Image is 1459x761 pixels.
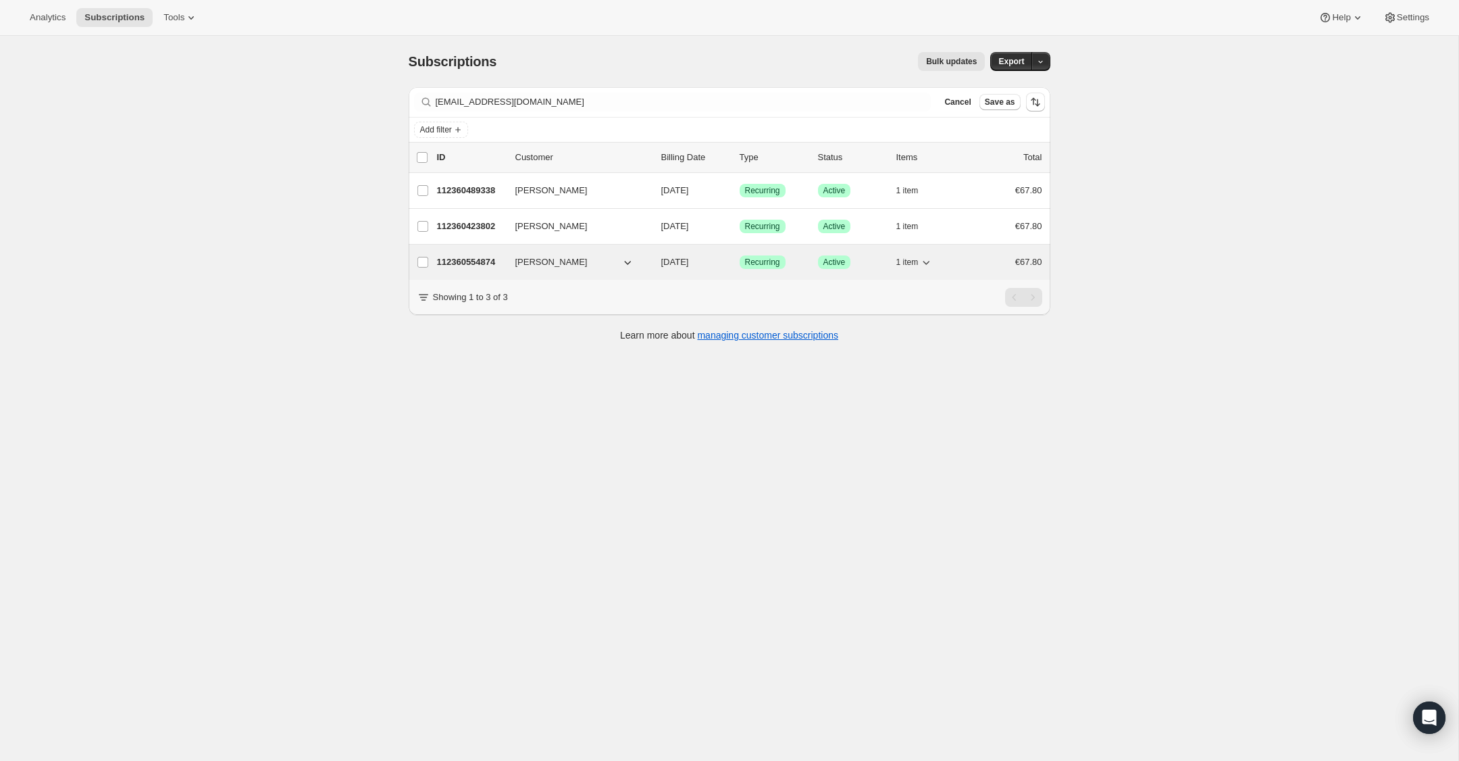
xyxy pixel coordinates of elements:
span: 1 item [896,221,919,232]
button: 1 item [896,181,933,200]
span: Settings [1397,12,1429,23]
button: 1 item [896,217,933,236]
button: Bulk updates [918,52,985,71]
div: Open Intercom Messenger [1413,702,1445,734]
p: Showing 1 to 3 of 3 [433,291,508,304]
span: Add filter [420,124,452,135]
span: Active [823,257,846,268]
p: Billing Date [661,151,729,164]
span: Bulk updates [926,56,977,67]
span: Active [823,221,846,232]
button: Sort the results [1026,93,1045,112]
p: 112360489338 [437,184,505,197]
span: Analytics [30,12,66,23]
span: €67.80 [1015,257,1042,267]
span: Subscriptions [409,54,497,69]
div: 112360554874[PERSON_NAME][DATE]SuccessRecurringSuccessActive1 item€67.80 [437,253,1042,272]
span: [DATE] [661,221,689,231]
span: Save as [985,97,1015,107]
span: Recurring [745,185,780,196]
div: IDCustomerBilling DateTypeStatusItemsTotal [437,151,1042,164]
div: Items [896,151,964,164]
nav: Pagination [1005,288,1042,307]
span: Recurring [745,257,780,268]
span: Subscriptions [84,12,145,23]
span: [DATE] [661,185,689,195]
span: Recurring [745,221,780,232]
p: 112360423802 [437,220,505,233]
button: Cancel [939,94,976,110]
span: [PERSON_NAME] [515,220,588,233]
input: Filter subscribers [436,93,931,112]
div: 112360423802[PERSON_NAME][DATE]SuccessRecurringSuccessActive1 item€67.80 [437,217,1042,236]
button: Export [990,52,1032,71]
button: Subscriptions [76,8,153,27]
p: Status [818,151,886,164]
button: Help [1310,8,1372,27]
span: Cancel [944,97,971,107]
p: Learn more about [620,328,838,342]
button: Analytics [22,8,74,27]
span: Active [823,185,846,196]
span: Tools [163,12,184,23]
p: ID [437,151,505,164]
button: [PERSON_NAME] [507,180,642,201]
span: [DATE] [661,257,689,267]
span: Help [1332,12,1350,23]
span: €67.80 [1015,185,1042,195]
span: [PERSON_NAME] [515,255,588,269]
div: 112360489338[PERSON_NAME][DATE]SuccessRecurringSuccessActive1 item€67.80 [437,181,1042,200]
button: Settings [1375,8,1437,27]
p: 112360554874 [437,255,505,269]
button: 1 item [896,253,933,272]
button: Tools [155,8,206,27]
span: 1 item [896,257,919,268]
span: 1 item [896,185,919,196]
button: [PERSON_NAME] [507,251,642,273]
button: [PERSON_NAME] [507,216,642,237]
p: Customer [515,151,650,164]
span: €67.80 [1015,221,1042,231]
span: Export [998,56,1024,67]
p: Total [1023,151,1042,164]
span: [PERSON_NAME] [515,184,588,197]
button: Save as [979,94,1021,110]
div: Type [740,151,807,164]
a: managing customer subscriptions [697,330,838,341]
button: Add filter [414,122,468,138]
